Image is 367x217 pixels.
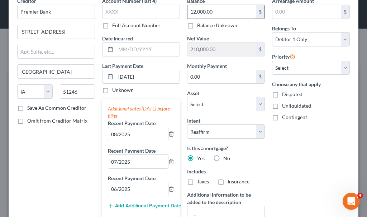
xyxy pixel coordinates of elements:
input: MM/DD/YYYY [116,43,180,56]
span: Taxes [197,178,209,184]
div: $ [256,70,264,84]
iframe: Intercom live chat [343,193,360,210]
span: Insurance [228,178,249,184]
div: $ [256,43,264,56]
label: Full Account Number [112,22,161,29]
input: MM/DD/YYYY [116,70,180,84]
input: -- [108,127,168,141]
input: Apt, Suite, etc... [18,45,95,59]
label: Choose any that apply [272,80,350,88]
label: Net Value [187,35,209,42]
span: Disputed [282,91,302,97]
label: Priority [272,52,295,61]
input: Search creditor by name... [17,5,95,19]
span: No [223,155,230,161]
label: Balance Unknown [197,22,237,29]
span: 4 [357,193,363,198]
input: Enter city... [18,65,95,78]
label: Recent Payment Date [108,174,156,182]
input: 0.00 [187,70,256,84]
label: Intent [187,117,200,124]
input: 0.00 [187,43,256,56]
span: Contingent [282,114,307,120]
label: Unknown [112,87,134,94]
input: -- [108,182,168,196]
div: $ [341,5,349,19]
div: $ [256,5,264,19]
input: Enter zip... [60,84,95,99]
label: Is this a mortgage? [187,144,265,152]
label: Additional information to be added to the description [187,191,265,206]
div: Additional dates [DATE] before filing [108,105,174,119]
label: Recent Payment Date [108,119,156,127]
input: XXXX [102,5,180,19]
label: Date Incurred [102,35,133,42]
span: Omit from Creditor Matrix [27,118,87,124]
span: Belongs To [272,25,296,31]
span: Yes [197,155,205,161]
input: Enter address... [18,25,95,39]
label: Monthly Payment [187,62,227,70]
input: 0.00 [272,5,341,19]
label: Recent Payment Date [108,147,156,154]
span: Asset [187,90,199,96]
label: Includes [187,168,265,175]
input: 0.00 [187,5,256,19]
button: Add Additional Payment Date [108,203,174,209]
label: Last Payment Date [102,62,143,70]
input: -- [108,155,168,168]
span: Unliquidated [282,103,311,109]
label: Save As Common Creditor [27,104,86,112]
